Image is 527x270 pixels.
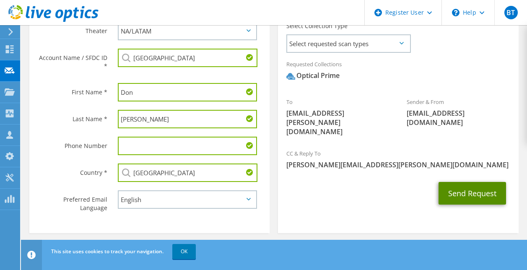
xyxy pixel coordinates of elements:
label: Country * [38,164,107,177]
span: This site uses cookies to track your navigation. [51,248,164,255]
div: To [278,93,398,140]
label: Last Name * [38,110,107,123]
label: First Name * [38,83,107,96]
span: BT [504,6,518,19]
label: Phone Number [38,137,107,150]
div: CC & Reply To [278,145,518,174]
label: Preferred Email Language [38,190,107,212]
label: Theater [38,22,107,35]
label: Account Name / SFDC ID * [38,49,107,70]
div: Optical Prime [286,71,340,80]
a: OK [172,244,196,259]
button: Send Request [439,182,506,205]
svg: \n [452,9,460,16]
span: [EMAIL_ADDRESS][DOMAIN_NAME] [407,109,510,127]
label: Select Collection Type [286,22,348,30]
div: Sender & From [398,93,519,131]
div: Requested Collections [278,55,518,89]
span: [EMAIL_ADDRESS][PERSON_NAME][DOMAIN_NAME] [286,109,390,136]
span: [PERSON_NAME][EMAIL_ADDRESS][PERSON_NAME][DOMAIN_NAME] [286,160,510,169]
span: Select requested scan types [287,35,410,52]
